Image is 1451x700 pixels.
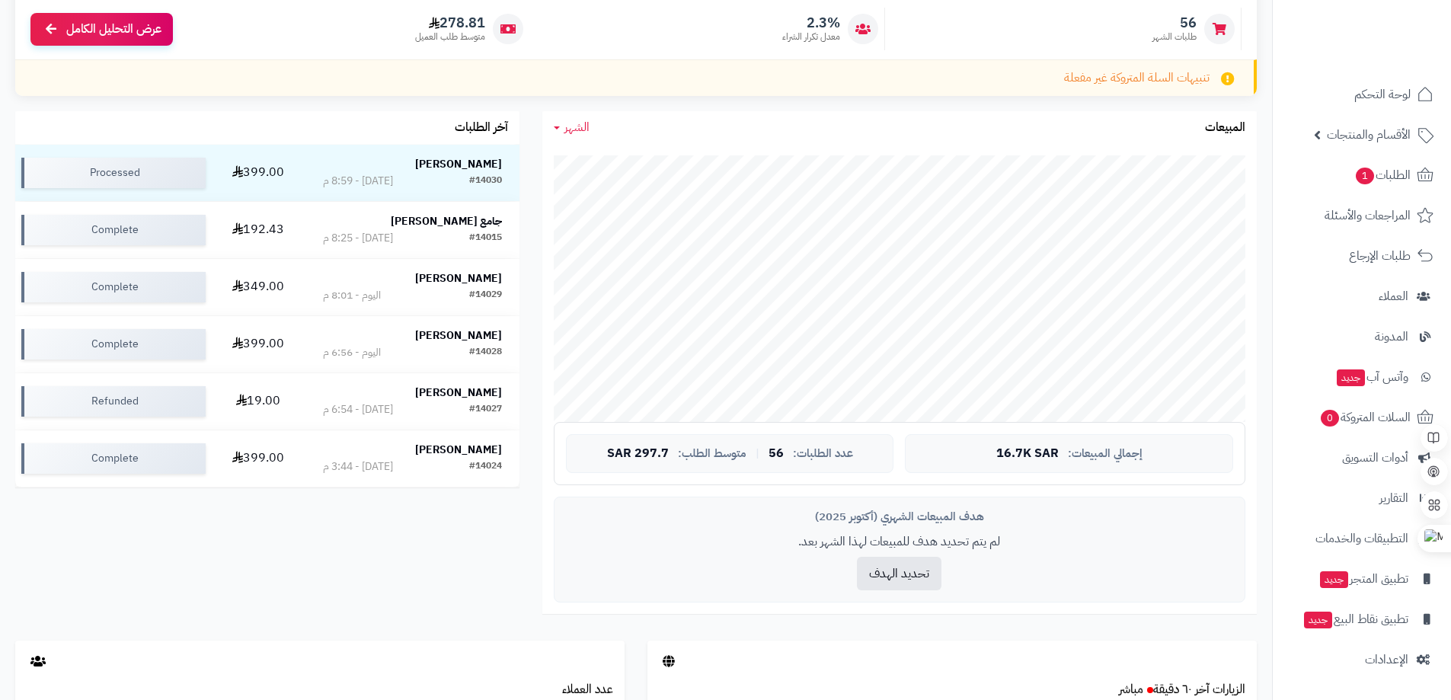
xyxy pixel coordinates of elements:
[469,288,502,303] div: #14029
[996,447,1059,461] span: 16.7K SAR
[469,402,502,417] div: #14027
[1320,571,1348,588] span: جديد
[469,231,502,246] div: #14015
[1205,121,1245,135] h3: المبيعات
[1282,399,1442,436] a: السلات المتروكة0
[782,14,840,31] span: 2.3%
[1282,278,1442,315] a: العملاء
[469,174,502,189] div: #14030
[21,158,206,188] div: Processed
[1282,561,1442,597] a: تطبيق المتجرجديد
[1282,318,1442,355] a: المدونة
[1325,205,1411,226] span: المراجعات والأسئلة
[857,557,941,590] button: تحديد الهدف
[566,509,1233,525] div: هدف المبيعات الشهري (أكتوبر 2025)
[607,447,669,461] span: 297.7 SAR
[21,329,206,360] div: Complete
[1356,168,1374,184] span: 1
[1319,407,1411,428] span: السلات المتروكة
[1064,69,1210,87] span: تنبيهات السلة المتروكة غير مفعلة
[1365,649,1408,670] span: الإعدادات
[1379,487,1408,509] span: التقارير
[1282,359,1442,395] a: وآتس آبجديد
[415,328,502,344] strong: [PERSON_NAME]
[554,119,590,136] a: الشهر
[21,215,206,245] div: Complete
[212,259,305,315] td: 349.00
[415,156,502,172] strong: [PERSON_NAME]
[1321,410,1339,427] span: 0
[1302,609,1408,630] span: تطبيق نقاط البيع
[469,345,502,360] div: #14028
[564,118,590,136] span: الشهر
[415,385,502,401] strong: [PERSON_NAME]
[1318,568,1408,590] span: تطبيق المتجر
[415,270,502,286] strong: [PERSON_NAME]
[1349,245,1411,267] span: طلبات الإرجاع
[323,459,393,475] div: [DATE] - 3:44 م
[1379,286,1408,307] span: العملاء
[1119,680,1143,698] small: مباشر
[415,14,485,31] span: 278.81
[1282,76,1442,113] a: لوحة التحكم
[756,448,759,459] span: |
[415,442,502,458] strong: [PERSON_NAME]
[1335,366,1408,388] span: وآتس آب
[1152,30,1197,43] span: طلبات الشهر
[212,145,305,201] td: 399.00
[1282,520,1442,557] a: التطبيقات والخدمات
[566,533,1233,551] p: لم يتم تحديد هدف للمبيعات لهذا الشهر بعد.
[769,447,784,461] span: 56
[1304,612,1332,628] span: جديد
[1282,157,1442,193] a: الطلبات1
[1152,14,1197,31] span: 56
[323,402,393,417] div: [DATE] - 6:54 م
[1282,601,1442,638] a: تطبيق نقاط البيعجديد
[1068,447,1143,460] span: إجمالي المبيعات:
[415,30,485,43] span: متوسط طلب العميل
[1327,124,1411,145] span: الأقسام والمنتجات
[1282,238,1442,274] a: طلبات الإرجاع
[1282,439,1442,476] a: أدوات التسويق
[782,30,840,43] span: معدل تكرار الشراء
[66,21,161,38] span: عرض التحليل الكامل
[1119,680,1245,698] a: الزيارات آخر ٦٠ دقيقةمباشر
[1282,480,1442,516] a: التقارير
[1375,326,1408,347] span: المدونة
[323,288,381,303] div: اليوم - 8:01 م
[391,213,502,229] strong: جامع [PERSON_NAME]
[1282,197,1442,234] a: المراجعات والأسئلة
[469,459,502,475] div: #14024
[1342,447,1408,468] span: أدوات التسويق
[323,345,381,360] div: اليوم - 6:56 م
[212,316,305,372] td: 399.00
[21,272,206,302] div: Complete
[21,443,206,474] div: Complete
[455,121,508,135] h3: آخر الطلبات
[323,174,393,189] div: [DATE] - 8:59 م
[678,447,746,460] span: متوسط الطلب:
[21,386,206,417] div: Refunded
[212,202,305,258] td: 192.43
[1315,528,1408,549] span: التطبيقات والخدمات
[1354,84,1411,105] span: لوحة التحكم
[1354,165,1411,186] span: الطلبات
[1337,369,1365,386] span: جديد
[793,447,853,460] span: عدد الطلبات:
[212,430,305,487] td: 399.00
[1282,641,1442,678] a: الإعدادات
[562,680,613,698] a: عدد العملاء
[30,13,173,46] a: عرض التحليل الكامل
[323,231,393,246] div: [DATE] - 8:25 م
[212,373,305,430] td: 19.00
